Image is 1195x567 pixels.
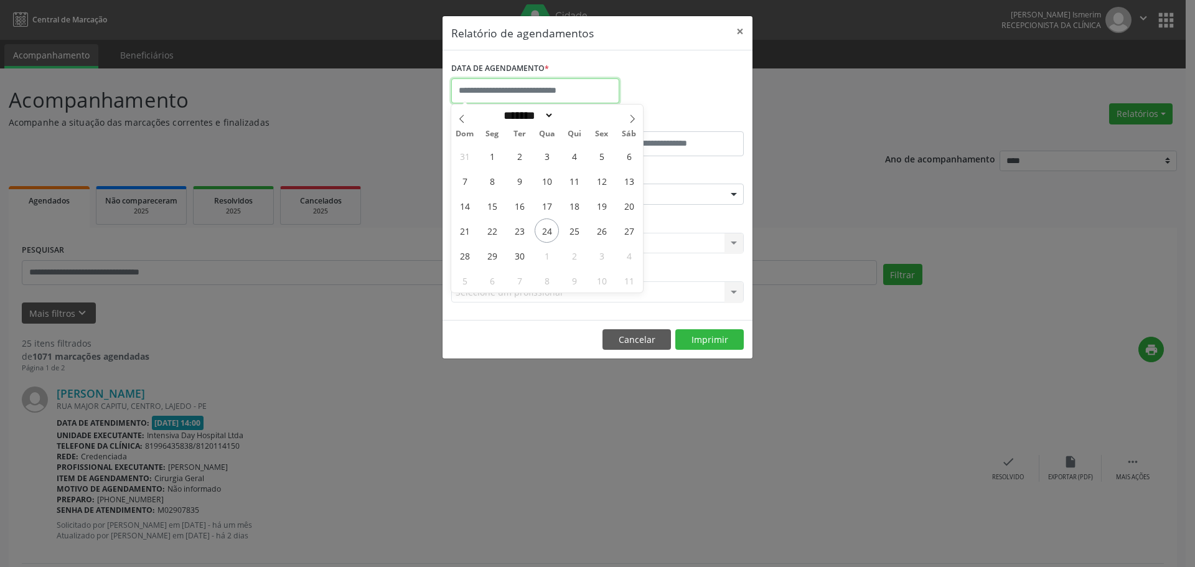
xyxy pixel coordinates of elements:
label: DATA DE AGENDAMENTO [451,59,549,78]
select: Month [499,109,554,122]
span: Setembro 3, 2025 [535,144,559,168]
span: Qui [561,130,588,138]
span: Setembro 21, 2025 [452,218,477,243]
span: Setembro 1, 2025 [480,144,504,168]
h5: Relatório de agendamentos [451,25,594,41]
button: Cancelar [602,329,671,350]
span: Agosto 31, 2025 [452,144,477,168]
span: Setembro 27, 2025 [617,218,641,243]
span: Setembro 25, 2025 [562,218,586,243]
span: Setembro 13, 2025 [617,169,641,193]
span: Outubro 9, 2025 [562,268,586,293]
span: Outubro 11, 2025 [617,268,641,293]
span: Outubro 3, 2025 [589,243,614,268]
span: Setembro 18, 2025 [562,194,586,218]
span: Outubro 4, 2025 [617,243,641,268]
span: Setembro 17, 2025 [535,194,559,218]
span: Setembro 20, 2025 [617,194,641,218]
span: Outubro 5, 2025 [452,268,477,293]
button: Close [728,16,752,47]
span: Setembro 15, 2025 [480,194,504,218]
span: Setembro 23, 2025 [507,218,532,243]
span: Outubro 10, 2025 [589,268,614,293]
span: Setembro 28, 2025 [452,243,477,268]
input: Year [554,109,595,122]
span: Seg [479,130,506,138]
span: Setembro 19, 2025 [589,194,614,218]
span: Outubro 2, 2025 [562,243,586,268]
span: Setembro 6, 2025 [617,144,641,168]
span: Outubro 7, 2025 [507,268,532,293]
label: ATÉ [601,112,744,131]
span: Outubro 8, 2025 [535,268,559,293]
span: Setembro 10, 2025 [535,169,559,193]
span: Sex [588,130,616,138]
span: Setembro 5, 2025 [589,144,614,168]
span: Setembro 26, 2025 [589,218,614,243]
span: Setembro 30, 2025 [507,243,532,268]
span: Outubro 1, 2025 [535,243,559,268]
span: Setembro 11, 2025 [562,169,586,193]
span: Setembro 22, 2025 [480,218,504,243]
span: Setembro 9, 2025 [507,169,532,193]
span: Dom [451,130,479,138]
span: Setembro 7, 2025 [452,169,477,193]
span: Setembro 8, 2025 [480,169,504,193]
span: Setembro 29, 2025 [480,243,504,268]
button: Imprimir [675,329,744,350]
span: Setembro 24, 2025 [535,218,559,243]
span: Setembro 2, 2025 [507,144,532,168]
span: Qua [533,130,561,138]
span: Setembro 16, 2025 [507,194,532,218]
span: Sáb [616,130,643,138]
span: Ter [506,130,533,138]
span: Setembro 4, 2025 [562,144,586,168]
span: Setembro 12, 2025 [589,169,614,193]
span: Setembro 14, 2025 [452,194,477,218]
span: Outubro 6, 2025 [480,268,504,293]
